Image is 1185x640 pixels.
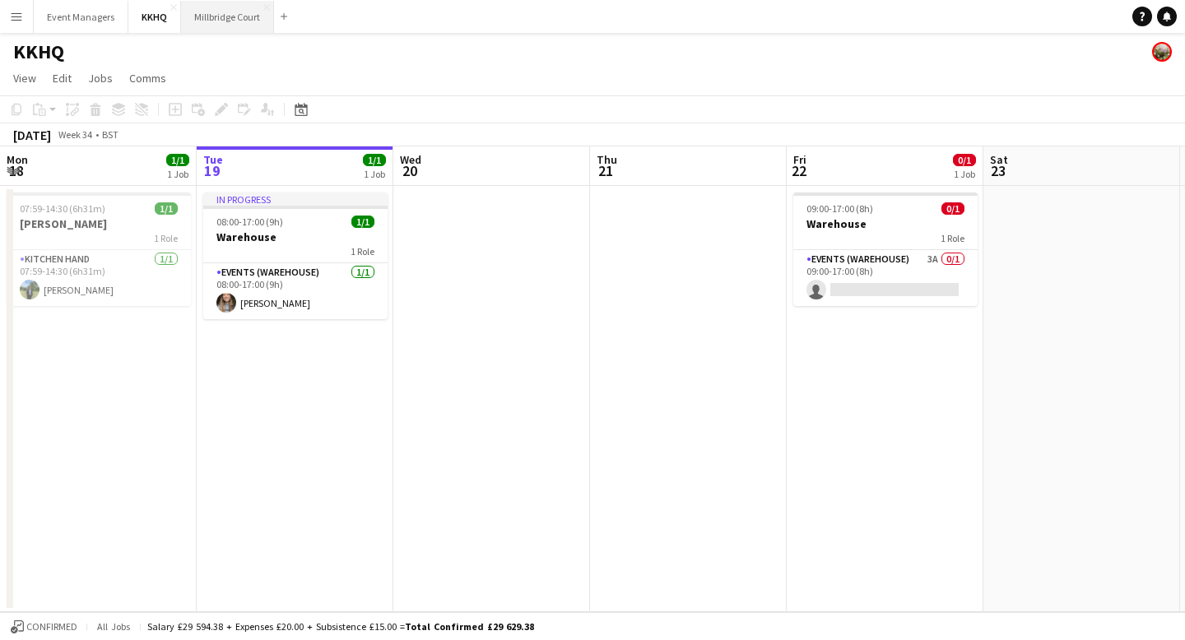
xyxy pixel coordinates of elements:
[20,202,105,215] span: 07:59-14:30 (6h31m)
[81,67,119,89] a: Jobs
[26,621,77,633] span: Confirmed
[129,71,166,86] span: Comms
[363,154,386,166] span: 1/1
[13,71,36,86] span: View
[46,67,78,89] a: Edit
[4,161,28,180] span: 18
[203,230,388,244] h3: Warehouse
[8,618,80,636] button: Confirmed
[147,620,534,633] div: Salary £29 594.38 + Expenses £20.00 + Subsistence £15.00 =
[167,168,188,180] div: 1 Job
[987,161,1008,180] span: 23
[594,161,617,180] span: 21
[88,71,113,86] span: Jobs
[13,39,64,64] h1: KKHQ
[954,168,975,180] div: 1 Job
[990,152,1008,167] span: Sat
[203,263,388,319] app-card-role: Events (Warehouse)1/108:00-17:00 (9h)[PERSON_NAME]
[941,232,964,244] span: 1 Role
[216,216,283,228] span: 08:00-17:00 (9h)
[201,161,223,180] span: 19
[155,202,178,215] span: 1/1
[102,128,118,141] div: BST
[364,168,385,180] div: 1 Job
[94,620,133,633] span: All jobs
[7,250,191,306] app-card-role: Kitchen Hand1/107:59-14:30 (6h31m)[PERSON_NAME]
[1152,42,1172,62] app-user-avatar: Staffing Manager
[128,1,181,33] button: KKHQ
[793,192,978,306] app-job-card: 09:00-17:00 (8h)0/1Warehouse1 RoleEvents (Warehouse)3A0/109:00-17:00 (8h)
[351,245,374,257] span: 1 Role
[806,202,873,215] span: 09:00-17:00 (8h)
[953,154,976,166] span: 0/1
[793,152,806,167] span: Fri
[793,216,978,231] h3: Warehouse
[397,161,421,180] span: 20
[34,1,128,33] button: Event Managers
[791,161,806,180] span: 22
[793,250,978,306] app-card-role: Events (Warehouse)3A0/109:00-17:00 (8h)
[7,152,28,167] span: Mon
[181,1,274,33] button: Millbridge Court
[405,620,534,633] span: Total Confirmed £29 629.38
[7,216,191,231] h3: [PERSON_NAME]
[166,154,189,166] span: 1/1
[597,152,617,167] span: Thu
[400,152,421,167] span: Wed
[123,67,173,89] a: Comms
[941,202,964,215] span: 0/1
[351,216,374,228] span: 1/1
[13,127,51,143] div: [DATE]
[7,67,43,89] a: View
[203,192,388,319] app-job-card: In progress08:00-17:00 (9h)1/1Warehouse1 RoleEvents (Warehouse)1/108:00-17:00 (9h)[PERSON_NAME]
[154,232,178,244] span: 1 Role
[203,152,223,167] span: Tue
[203,192,388,206] div: In progress
[54,128,95,141] span: Week 34
[7,192,191,306] app-job-card: 07:59-14:30 (6h31m)1/1[PERSON_NAME]1 RoleKitchen Hand1/107:59-14:30 (6h31m)[PERSON_NAME]
[53,71,72,86] span: Edit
